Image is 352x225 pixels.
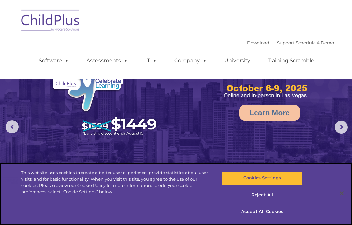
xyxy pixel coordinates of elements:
button: Accept All Cookies [222,205,302,218]
a: Schedule A Demo [296,40,334,45]
button: Close [334,186,349,201]
a: Company [168,54,213,67]
a: Learn More [239,105,300,121]
img: ChildPlus by Procare Solutions [18,5,83,38]
a: Software [32,54,76,67]
a: Training Scramble!! [261,54,323,67]
button: Reject All [222,188,302,202]
div: This website uses cookies to create a better user experience, provide statistics about user visit... [21,170,211,195]
a: University [218,54,257,67]
a: Download [247,40,269,45]
font: | [247,40,334,45]
a: Assessments [80,54,135,67]
a: Support [277,40,294,45]
a: IT [139,54,164,67]
button: Cookies Settings [222,171,302,185]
